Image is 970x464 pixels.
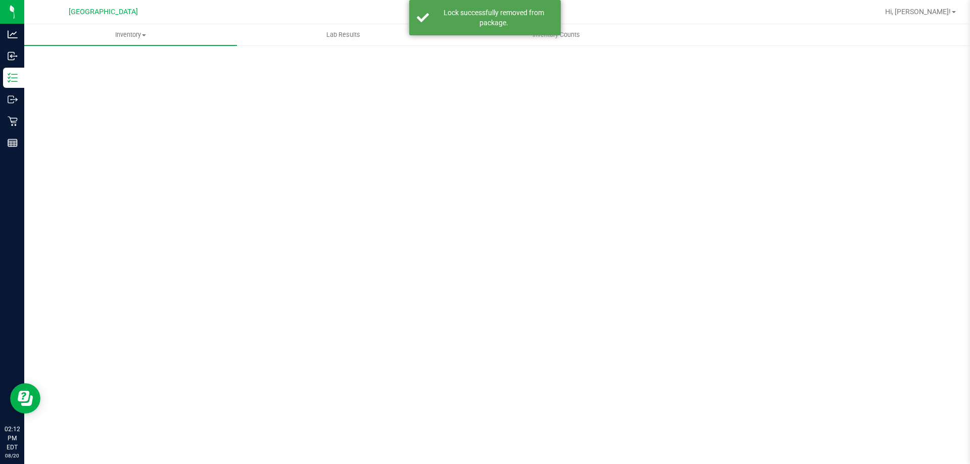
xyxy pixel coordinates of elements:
[434,8,553,28] div: Lock successfully removed from package.
[8,51,18,61] inline-svg: Inbound
[885,8,951,16] span: Hi, [PERSON_NAME]!
[8,138,18,148] inline-svg: Reports
[8,73,18,83] inline-svg: Inventory
[8,116,18,126] inline-svg: Retail
[8,29,18,39] inline-svg: Analytics
[313,30,374,39] span: Lab Results
[24,30,237,39] span: Inventory
[5,452,20,459] p: 08/20
[69,8,138,16] span: [GEOGRAPHIC_DATA]
[24,24,237,45] a: Inventory
[10,383,40,414] iframe: Resource center
[237,24,450,45] a: Lab Results
[5,425,20,452] p: 02:12 PM EDT
[8,94,18,105] inline-svg: Outbound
